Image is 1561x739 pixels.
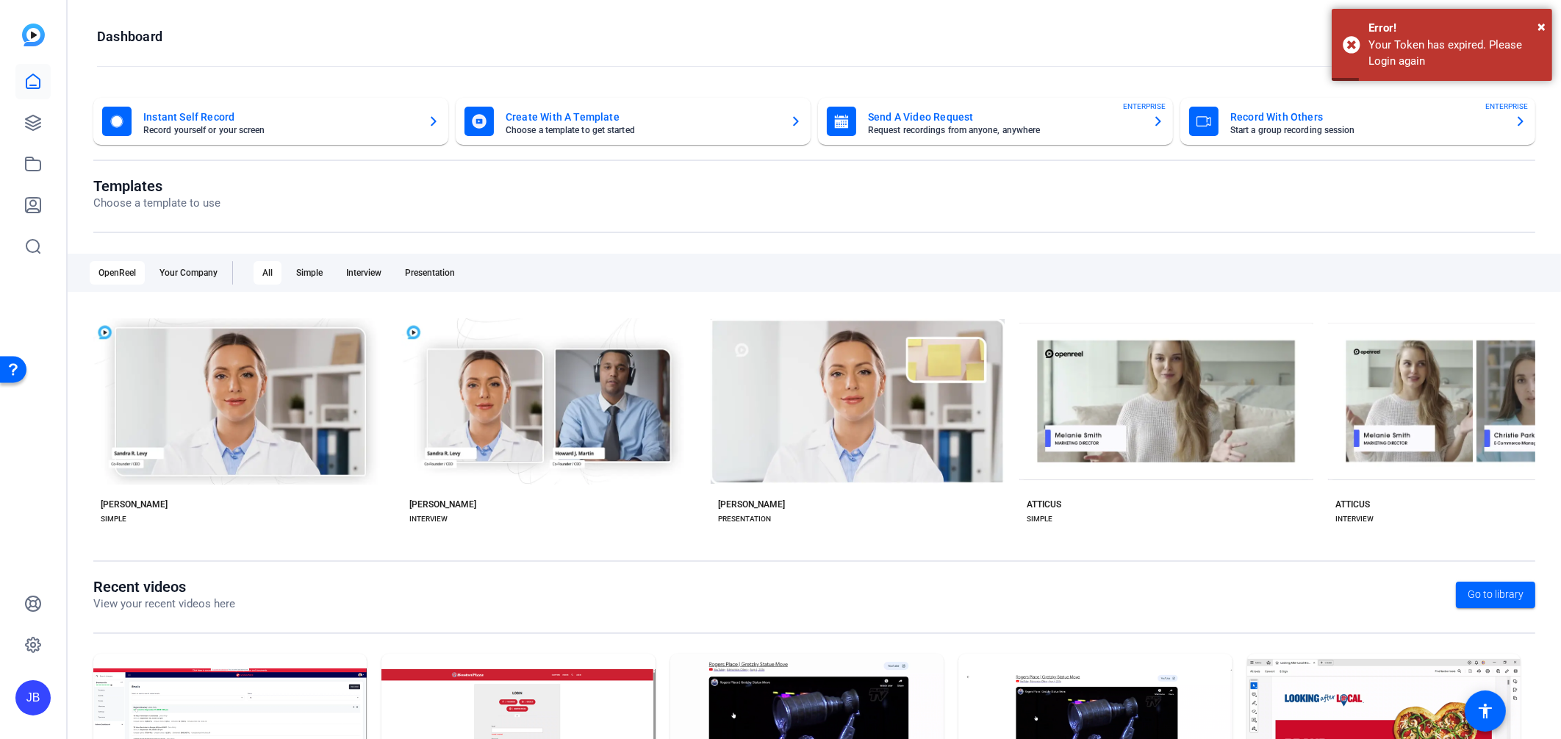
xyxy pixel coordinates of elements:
div: [PERSON_NAME] [409,499,476,510]
button: Close [1537,15,1546,38]
mat-card-subtitle: Start a group recording session [1230,126,1503,135]
mat-icon: accessibility [1476,702,1494,720]
div: INTERVIEW [1335,513,1374,525]
mat-card-subtitle: Request recordings from anyone, anywhere [868,126,1141,135]
span: × [1537,18,1546,35]
div: OpenReel [90,261,145,285]
div: PRESENTATION [718,513,771,525]
h1: Templates [93,177,220,195]
p: View your recent videos here [93,596,235,613]
div: Your Token has expired. Please Login again [1368,37,1541,70]
mat-card-subtitle: Choose a template to get started [506,126,778,135]
mat-card-title: Send A Video Request [868,108,1141,126]
span: Go to library [1468,587,1524,602]
button: Send A Video RequestRequest recordings from anyone, anywhereENTERPRISE [818,98,1173,145]
div: JB [15,680,51,715]
div: [PERSON_NAME] [718,499,785,510]
mat-card-subtitle: Record yourself or your screen [143,126,416,135]
div: ATTICUS [1335,499,1370,510]
div: Simple [287,261,331,285]
button: Create With A TemplateChoose a template to get started [456,98,811,145]
div: [PERSON_NAME] [101,499,168,510]
div: Interview [337,261,390,285]
div: Error! [1368,20,1541,37]
div: All [254,261,281,285]
div: SIMPLE [1027,513,1052,525]
h1: Dashboard [97,28,162,46]
span: ENTERPRISE [1123,101,1166,112]
div: Your Company [151,261,226,285]
div: INTERVIEW [409,513,448,525]
div: SIMPLE [101,513,126,525]
div: ATTICUS [1027,499,1061,510]
a: Go to library [1456,582,1535,608]
span: ENTERPRISE [1485,101,1528,112]
img: blue-gradient.svg [22,24,45,46]
p: Choose a template to use [93,195,220,212]
mat-card-title: Instant Self Record [143,108,416,126]
mat-card-title: Create With A Template [506,108,778,126]
h1: Recent videos [93,578,235,596]
div: Presentation [396,261,464,285]
mat-card-title: Record With Others [1230,108,1503,126]
button: Record With OthersStart a group recording sessionENTERPRISE [1180,98,1535,145]
button: Instant Self RecordRecord yourself or your screen [93,98,448,145]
